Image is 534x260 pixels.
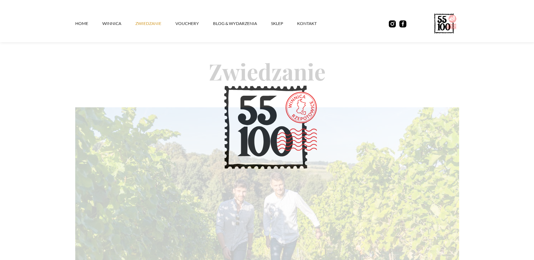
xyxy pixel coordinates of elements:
a: Blog & Wydarzenia [213,13,271,34]
a: winnica [102,13,135,34]
a: vouchery [175,13,213,34]
a: Home [75,13,102,34]
a: kontakt [297,13,331,34]
a: SKLEP [271,13,297,34]
a: ZWIEDZANIE [135,13,175,34]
